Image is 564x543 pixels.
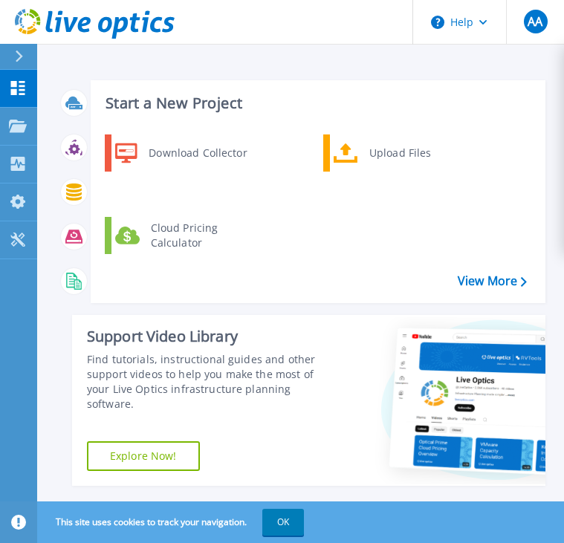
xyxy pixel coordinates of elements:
[141,138,253,168] div: Download Collector
[87,352,326,412] div: Find tutorials, instructional guides and other support videos to help you make the most of your L...
[143,221,253,250] div: Cloud Pricing Calculator
[528,16,542,27] span: AA
[458,274,527,288] a: View More
[106,95,526,111] h3: Start a New Project
[323,134,476,172] a: Upload Files
[105,134,257,172] a: Download Collector
[262,509,304,536] button: OK
[41,509,304,536] span: This site uses cookies to track your navigation.
[362,138,472,168] div: Upload Files
[87,441,200,471] a: Explore Now!
[105,217,257,254] a: Cloud Pricing Calculator
[87,327,326,346] div: Support Video Library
